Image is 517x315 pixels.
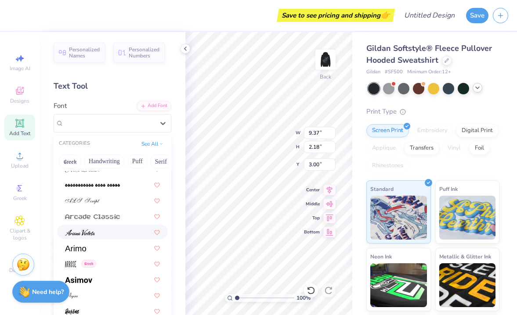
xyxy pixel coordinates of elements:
[127,154,148,168] button: Puff
[69,47,100,59] span: Personalized Names
[65,245,86,251] img: Arimo
[65,261,76,267] img: Arrose
[304,201,320,207] span: Middle
[380,10,390,20] span: 👉
[366,159,409,172] div: Rhinestones
[366,142,401,155] div: Applique
[150,154,172,168] button: Serif
[366,43,492,65] span: Gildan Softstyle® Fleece Pullover Hooded Sweatshirt
[9,267,30,274] span: Decorate
[370,263,427,307] img: Neon Ink
[32,288,64,296] strong: Need help?
[59,154,81,168] button: Greek
[279,9,393,22] div: Save to see pricing and shipping
[137,101,171,111] div: Add Font
[65,277,92,283] img: Asimov
[370,196,427,240] img: Standard
[366,124,409,137] div: Screen Print
[54,80,171,92] div: Text Tool
[65,214,120,220] img: Arcade Classic
[11,162,29,169] span: Upload
[9,130,30,137] span: Add Text
[404,142,439,155] div: Transfers
[439,184,458,193] span: Puff Ink
[54,101,67,111] label: Font
[4,227,35,241] span: Clipart & logos
[304,229,320,235] span: Bottom
[466,8,488,23] button: Save
[370,252,392,261] span: Neon Ink
[84,154,125,168] button: Handwriting
[65,198,100,204] img: ALS Script
[320,73,331,81] div: Back
[439,263,496,307] img: Metallic & Glitter Ink
[10,97,29,104] span: Designs
[317,51,334,68] img: Back
[304,215,320,221] span: Top
[439,252,491,261] span: Metallic & Glitter Ink
[10,65,30,72] span: Image AI
[129,47,160,59] span: Personalized Numbers
[65,308,79,315] img: Autone
[469,142,490,155] div: Foil
[65,182,120,188] img: AlphaShapes xmas balls
[397,7,462,24] input: Untitled Design
[366,107,499,117] div: Print Type
[456,124,499,137] div: Digital Print
[366,68,380,76] span: Gildan
[81,260,96,268] span: Greek
[407,68,451,76] span: Minimum Order: 12 +
[59,140,90,147] div: CATEGORIES
[412,124,453,137] div: Embroidery
[13,195,27,202] span: Greek
[370,184,394,193] span: Standard
[65,229,95,236] img: Ariana Violeta
[296,294,311,302] span: 100 %
[65,293,78,299] img: Aspire
[439,196,496,240] img: Puff Ink
[442,142,466,155] div: Vinyl
[139,140,166,148] button: See All
[304,187,320,193] span: Center
[385,68,403,76] span: # SF500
